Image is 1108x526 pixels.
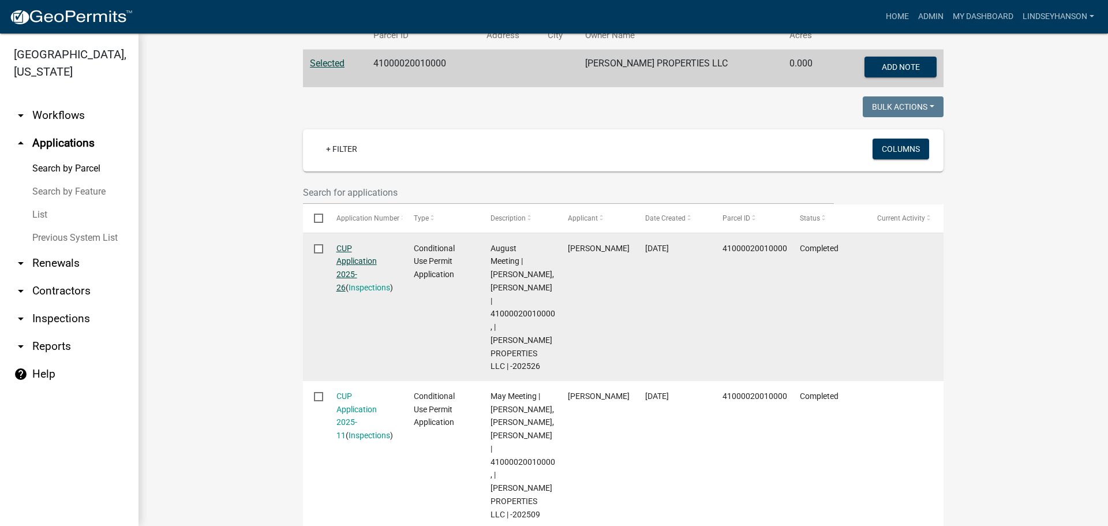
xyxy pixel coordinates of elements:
[366,22,480,49] th: Parcel ID
[491,214,526,222] span: Description
[789,204,866,232] datatable-header-cell: Status
[948,6,1018,28] a: My Dashboard
[336,391,377,440] a: CUP Application 2025-11
[723,391,787,401] span: 41000020010000
[14,312,28,326] i: arrow_drop_down
[366,50,480,88] td: 41000020010000
[402,204,480,232] datatable-header-cell: Type
[873,139,929,159] button: Columns
[336,390,392,442] div: ( )
[480,22,541,49] th: Address
[645,214,686,222] span: Date Created
[877,214,925,222] span: Current Activity
[578,22,783,49] th: Owner Name
[712,204,789,232] datatable-header-cell: Parcel ID
[414,214,429,222] span: Type
[800,214,820,222] span: Status
[491,244,555,371] span: August Meeting | Amy Busko, Christopher LeClair | 41000020010000 , | SHIRCLIFF PROPERTIES LLC | -...
[541,22,578,49] th: City
[303,204,325,232] datatable-header-cell: Select
[317,139,366,159] a: + Filter
[349,283,390,292] a: Inspections
[800,244,839,253] span: Completed
[863,96,944,117] button: Bulk Actions
[414,244,455,279] span: Conditional Use Permit Application
[14,340,28,353] i: arrow_drop_down
[336,214,399,222] span: Application Number
[1018,6,1099,28] a: Lindseyhanson
[864,57,937,77] button: Add Note
[303,181,834,204] input: Search for applications
[336,244,377,292] a: CUP Application 2025-26
[783,22,831,49] th: Acres
[634,204,712,232] datatable-header-cell: Date Created
[310,58,345,69] a: Selected
[349,431,390,440] a: Inspections
[325,204,402,232] datatable-header-cell: Application Number
[414,391,455,427] span: Conditional Use Permit Application
[645,244,669,253] span: 07/22/2025
[336,242,392,294] div: ( )
[914,6,948,28] a: Admin
[491,391,555,519] span: May Meeting | Amy Busko, Christopher LeClair, Kyle Westergard | 41000020010000 , | SHIRCLIFF PROP...
[881,62,919,72] span: Add Note
[14,284,28,298] i: arrow_drop_down
[14,256,28,270] i: arrow_drop_down
[14,367,28,381] i: help
[800,391,839,401] span: Completed
[881,6,914,28] a: Home
[568,391,630,401] span: Macy Eddy
[480,204,557,232] datatable-header-cell: Description
[568,214,598,222] span: Applicant
[783,50,831,88] td: 0.000
[645,391,669,401] span: 04/15/2025
[557,204,634,232] datatable-header-cell: Applicant
[568,244,630,253] span: Macy Eddy
[14,136,28,150] i: arrow_drop_up
[723,244,787,253] span: 41000020010000
[723,214,750,222] span: Parcel ID
[14,109,28,122] i: arrow_drop_down
[578,50,783,88] td: [PERSON_NAME] PROPERTIES LLC
[866,204,944,232] datatable-header-cell: Current Activity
